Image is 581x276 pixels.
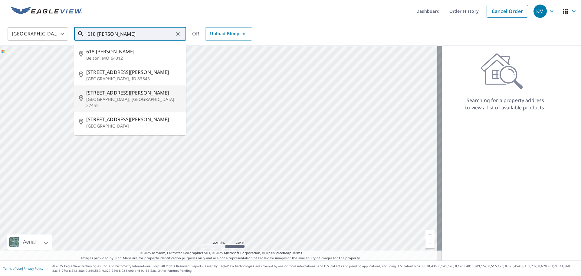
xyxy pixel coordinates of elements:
input: Search by address or latitude-longitude [87,25,174,42]
span: [STREET_ADDRESS][PERSON_NAME] [86,89,181,96]
a: Upload Blueprint [205,27,252,41]
p: [GEOGRAPHIC_DATA], [GEOGRAPHIC_DATA] 27455 [86,96,181,108]
a: Terms [292,251,302,255]
p: © 2025 Eagle View Technologies, Inc. and Pictometry International Corp. All Rights Reserved. Repo... [52,264,578,273]
a: Current Level 5, Zoom In [425,230,435,239]
p: Searching for a property address to view a list of available products. [465,97,546,111]
a: Terms of Use [3,266,22,271]
span: [STREET_ADDRESS][PERSON_NAME] [86,68,181,76]
span: [STREET_ADDRESS][PERSON_NAME] [86,116,181,123]
div: Aerial [7,234,52,250]
p: | [3,267,43,270]
a: OpenStreetMap [266,251,291,255]
img: EV Logo [11,7,82,16]
span: Upload Blueprint [210,30,247,38]
a: Current Level 5, Zoom Out [425,239,435,248]
span: 618 [PERSON_NAME] [86,48,181,55]
div: Aerial [21,234,38,250]
p: [GEOGRAPHIC_DATA], ID 83843 [86,76,181,82]
p: [GEOGRAPHIC_DATA] [86,123,181,129]
div: KM [533,5,547,18]
a: Privacy Policy [24,266,43,271]
button: Clear [174,30,182,38]
p: Belton, MO 64012 [86,55,181,61]
span: © 2025 TomTom, Earthstar Geographics SIO, © 2025 Microsoft Corporation, © [140,251,302,256]
a: Cancel Order [487,5,528,18]
div: [GEOGRAPHIC_DATA] [8,25,68,42]
div: OR [192,27,252,41]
